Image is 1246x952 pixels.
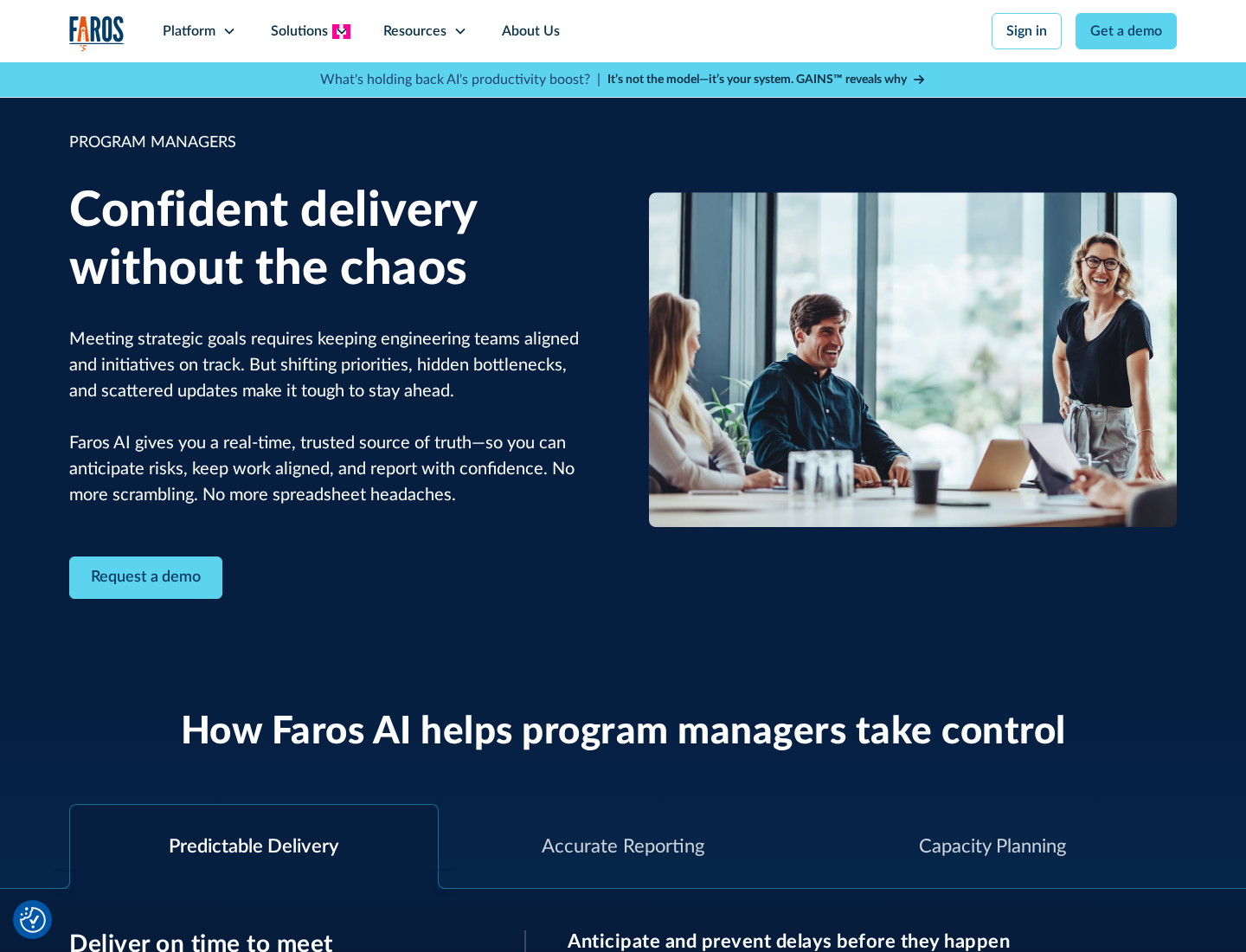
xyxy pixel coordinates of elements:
[20,907,46,933] button: Cookie Settings
[163,21,215,42] div: Platform
[69,556,222,599] a: Contact Modal
[69,16,125,51] img: Logo of the analytics and reporting company Faros.
[20,907,46,933] img: Revisit consent button
[607,74,907,86] strong: It’s not the model—it’s your system. GAINS™ reveals why
[181,710,1066,756] h2: How Faros AI helps program managers take control
[69,132,597,155] div: PROGRAM MANAGERS
[320,69,601,90] p: What's holding back AI's productivity boost? |
[69,326,597,508] p: Meeting strategic goals requires keeping engineering teams aligned and initiatives on track. But ...
[542,833,704,861] div: Accurate Reporting
[69,183,597,299] h1: Confident delivery without the chaos
[1076,13,1177,49] a: Get a demo
[69,16,125,51] a: home
[383,21,446,42] div: Resources
[992,13,1062,49] a: Sign in
[607,71,926,89] a: It’s not the model—it’s your system. GAINS™ reveals why
[169,833,338,861] div: Predictable Delivery
[919,833,1066,861] div: Capacity Planning
[271,21,328,42] div: Solutions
